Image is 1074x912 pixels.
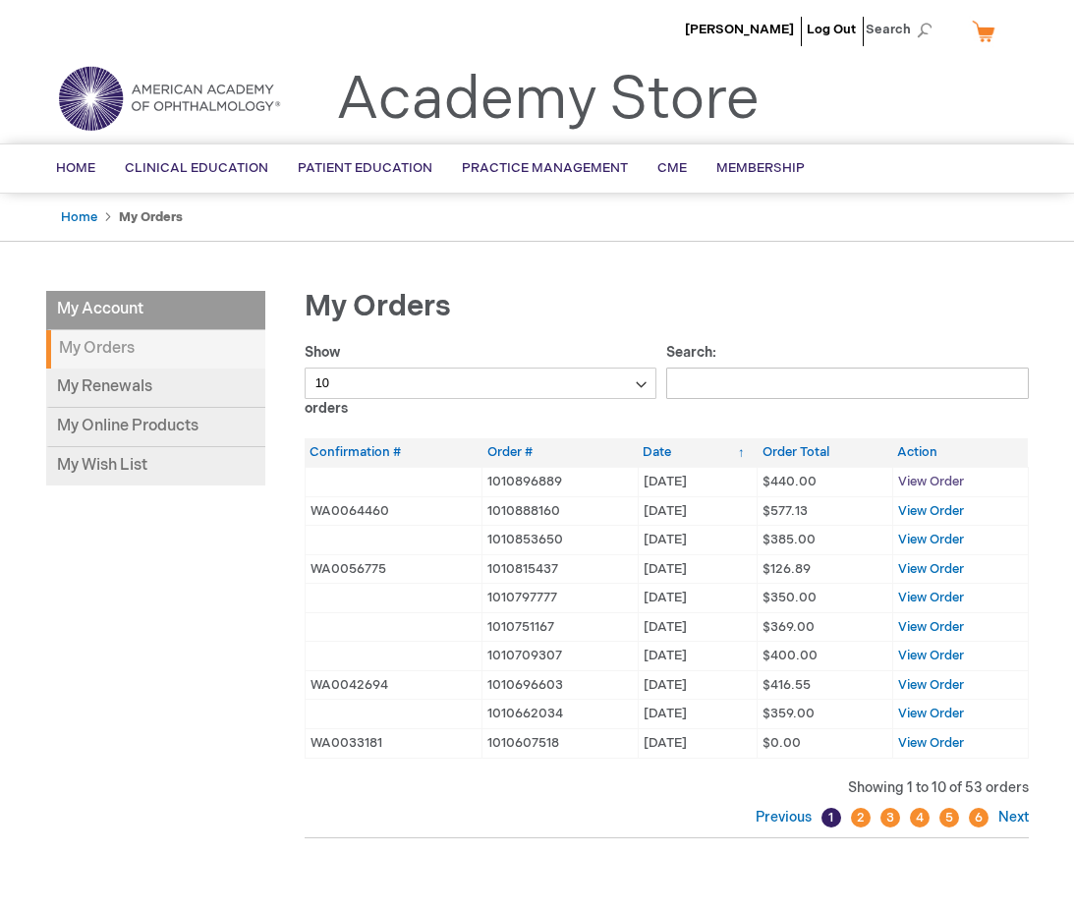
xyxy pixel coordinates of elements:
[666,368,1029,399] input: Search:
[638,438,757,467] th: Date: activate to sort column ascending
[61,209,97,225] a: Home
[638,584,757,613] td: [DATE]
[763,503,808,519] span: $577.13
[305,729,482,759] td: WA0033181
[462,160,628,176] span: Practice Management
[638,496,757,526] td: [DATE]
[892,438,1028,467] th: Action: activate to sort column ascending
[482,612,639,642] td: 1010751167
[898,532,964,547] a: View Order
[807,22,856,37] a: Log Out
[305,289,451,324] span: My Orders
[56,160,95,176] span: Home
[763,648,818,663] span: $400.00
[763,677,811,693] span: $416.55
[305,778,1029,798] div: Showing 1 to 10 of 53 orders
[763,474,817,489] span: $440.00
[305,670,482,700] td: WA0042694
[482,526,639,555] td: 1010853650
[46,369,265,408] a: My Renewals
[910,808,930,827] a: 4
[638,554,757,584] td: [DATE]
[898,677,964,693] a: View Order
[763,706,815,721] span: $359.00
[763,532,816,547] span: $385.00
[46,408,265,447] a: My Online Products
[482,554,639,584] td: 1010815437
[482,467,639,496] td: 1010896889
[880,808,900,827] a: 3
[119,209,183,225] strong: My Orders
[638,612,757,642] td: [DATE]
[821,808,841,827] a: 1
[482,642,639,671] td: 1010709307
[305,368,657,399] select: Showorders
[898,503,964,519] a: View Order
[482,700,639,729] td: 1010662034
[763,561,811,577] span: $126.89
[305,438,482,467] th: Confirmation #: activate to sort column ascending
[993,809,1029,826] a: Next
[716,160,805,176] span: Membership
[482,438,639,467] th: Order #: activate to sort column ascending
[336,65,760,136] a: Academy Store
[638,700,757,729] td: [DATE]
[482,729,639,759] td: 1010607518
[898,648,964,663] a: View Order
[763,735,801,751] span: $0.00
[638,670,757,700] td: [DATE]
[898,735,964,751] a: View Order
[939,808,959,827] a: 5
[898,561,964,577] a: View Order
[298,160,432,176] span: Patient Education
[305,344,657,417] label: Show orders
[866,10,940,49] span: Search
[758,438,892,467] th: Order Total: activate to sort column ascending
[46,447,265,485] a: My Wish List
[638,467,757,496] td: [DATE]
[666,344,1029,391] label: Search:
[763,590,817,605] span: $350.00
[638,526,757,555] td: [DATE]
[851,808,871,827] a: 2
[638,729,757,759] td: [DATE]
[898,619,964,635] a: View Order
[125,160,268,176] span: Clinical Education
[898,474,964,489] a: View Order
[638,642,757,671] td: [DATE]
[685,22,794,37] a: [PERSON_NAME]
[482,584,639,613] td: 1010797777
[46,330,265,369] strong: My Orders
[763,619,815,635] span: $369.00
[756,809,817,826] a: Previous
[482,496,639,526] td: 1010888160
[969,808,989,827] a: 6
[898,706,964,721] a: View Order
[898,590,964,605] a: View Order
[305,496,482,526] td: WA0064460
[482,670,639,700] td: 1010696603
[305,554,482,584] td: WA0056775
[657,160,687,176] span: CME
